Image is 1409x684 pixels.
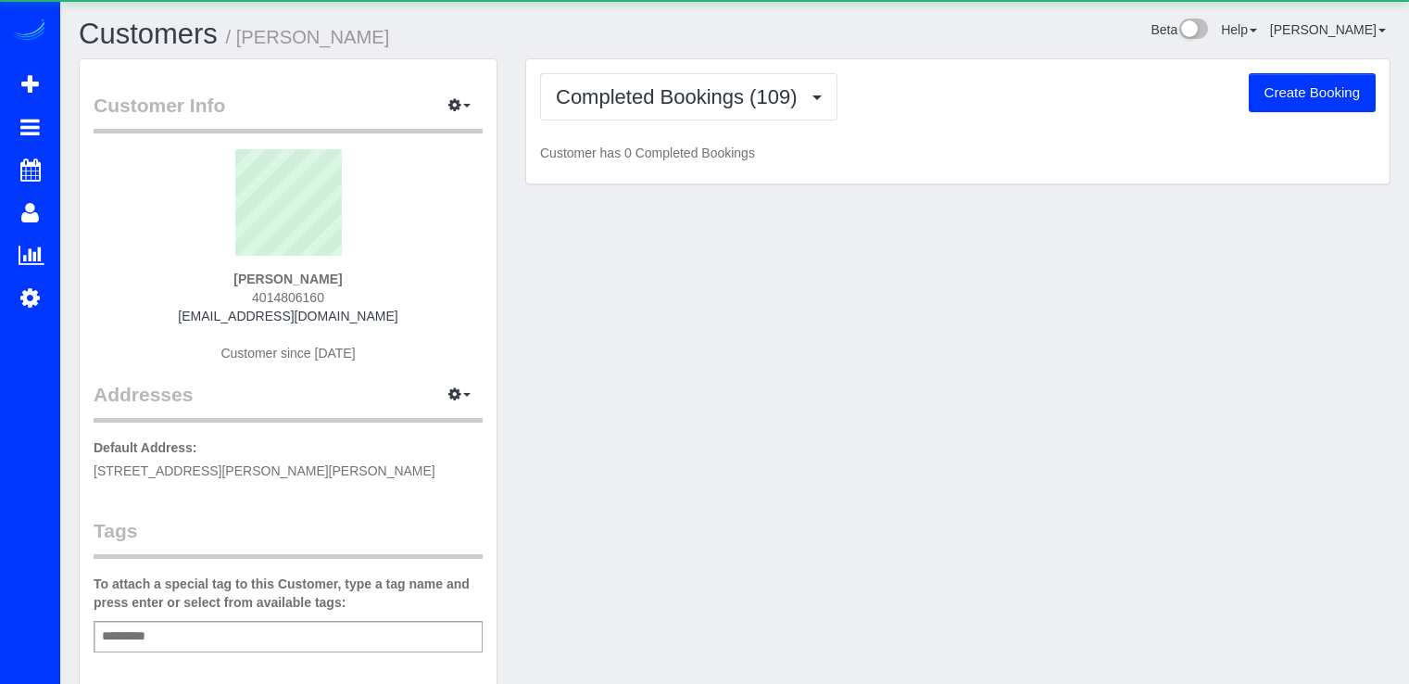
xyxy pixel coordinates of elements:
legend: Tags [94,517,483,559]
p: Customer has 0 Completed Bookings [540,144,1376,162]
span: Customer since [DATE] [220,346,355,361]
a: Customers [79,18,218,50]
span: Completed Bookings (109) [556,85,806,108]
a: [EMAIL_ADDRESS][DOMAIN_NAME] [178,309,397,323]
legend: Customer Info [94,92,483,133]
button: Completed Bookings (109) [540,73,837,120]
small: / [PERSON_NAME] [226,27,390,47]
label: Default Address: [94,438,197,457]
span: 4014806160 [252,290,324,305]
button: Create Booking [1249,73,1376,112]
a: [PERSON_NAME] [1270,22,1386,37]
label: To attach a special tag to this Customer, type a tag name and press enter or select from availabl... [94,575,483,612]
a: Beta [1151,22,1208,37]
strong: [PERSON_NAME] [233,272,342,286]
img: Automaid Logo [11,19,48,44]
span: [STREET_ADDRESS][PERSON_NAME][PERSON_NAME] [94,463,435,478]
img: New interface [1177,19,1208,43]
a: Help [1221,22,1257,37]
